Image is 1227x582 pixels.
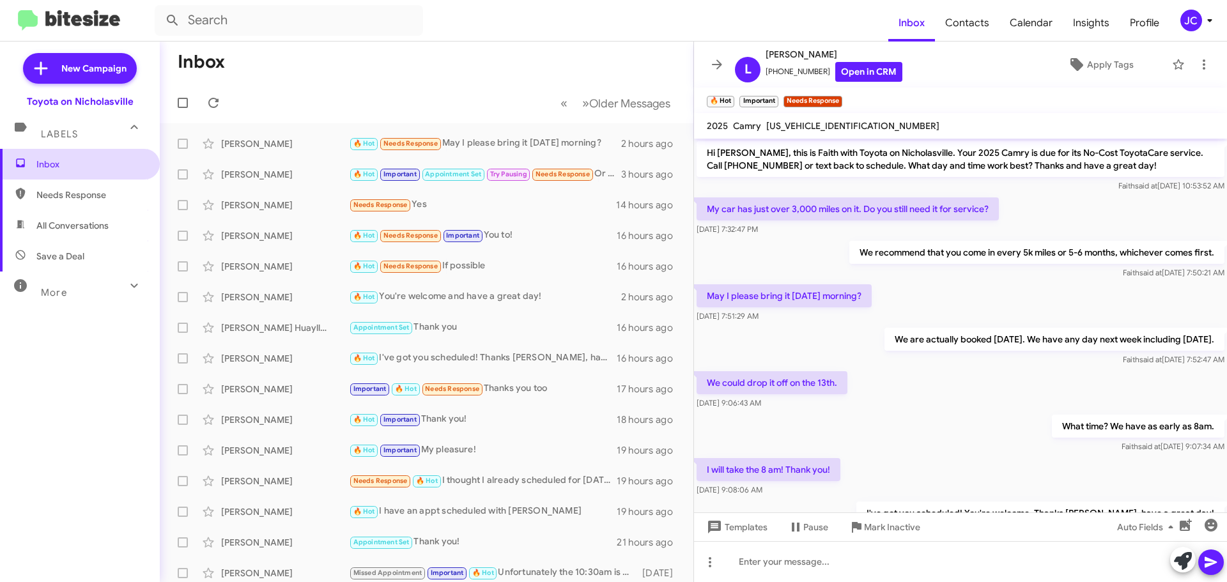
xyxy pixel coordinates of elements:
span: Contacts [935,4,999,42]
div: May I please bring it [DATE] morning? [349,136,621,151]
div: 16 hours ago [617,352,683,365]
div: I thought I already scheduled for [DATE] through [PERSON_NAME] [349,473,617,488]
span: 🔥 Hot [395,385,417,393]
span: 🔥 Hot [353,446,375,454]
span: 🔥 Hot [353,231,375,240]
div: [PERSON_NAME] [221,413,349,426]
span: Faith [DATE] 7:50:21 AM [1123,268,1224,277]
div: [PERSON_NAME] [221,168,349,181]
div: 2 hours ago [621,137,683,150]
span: Important [383,170,417,178]
span: Appointment Set [353,538,410,546]
div: My pleasure! [349,443,617,457]
span: Inbox [36,158,145,171]
div: [PERSON_NAME] Huayllani-[PERSON_NAME] [221,321,349,334]
div: Or anytime [DATE]? [349,167,621,181]
span: Needs Response [425,385,479,393]
small: 🔥 Hot [707,96,734,107]
span: Save a Deal [36,250,84,263]
div: If possible [349,259,617,273]
div: 17 hours ago [617,383,683,395]
div: I've got you scheduled! Thanks [PERSON_NAME], have a great day! [349,351,617,365]
div: 19 hours ago [617,505,683,518]
a: New Campaign [23,53,137,84]
button: Mark Inactive [838,516,930,539]
h1: Inbox [178,52,225,72]
span: said at [1138,441,1161,451]
div: Yes [349,197,616,212]
span: Faith [DATE] 7:52:47 AM [1123,355,1224,364]
span: Needs Response [353,201,408,209]
span: [PERSON_NAME] [766,47,902,62]
span: Appointment Set [353,323,410,332]
p: We are actually booked [DATE]. We have any day next week including [DATE]. [884,328,1224,351]
span: 🔥 Hot [353,354,375,362]
div: [PERSON_NAME] [221,199,349,211]
div: [PERSON_NAME] [221,444,349,457]
span: Needs Response [353,477,408,485]
div: 21 hours ago [617,536,683,549]
nav: Page navigation example [553,90,678,116]
span: [DATE] 9:08:06 AM [697,485,762,494]
p: My car has just over 3,000 miles on it. Do you still need it for service? [697,197,999,220]
span: 🔥 Hot [353,139,375,148]
span: Pause [803,516,828,539]
button: Pause [778,516,838,539]
p: May I please bring it [DATE] morning? [697,284,872,307]
a: Inbox [888,4,935,42]
span: Important [353,385,387,393]
div: 2 hours ago [621,291,683,303]
div: [PERSON_NAME] [221,536,349,549]
p: I will take the 8 am! Thank you! [697,458,840,481]
button: Templates [694,516,778,539]
div: [DATE] [636,567,683,579]
button: JC [1169,10,1213,31]
span: Faith [DATE] 10:53:52 AM [1118,181,1224,190]
p: Hi [PERSON_NAME], this is Faith with Toyota on Nicholasville. Your 2025 Camry is due for its No-C... [697,141,1224,177]
span: Older Messages [589,96,670,111]
div: You're welcome and have a great day! [349,289,621,304]
div: [PERSON_NAME] [221,383,349,395]
span: More [41,287,67,298]
div: 16 hours ago [617,321,683,334]
div: Thank you! [349,535,617,549]
div: [PERSON_NAME] [221,505,349,518]
span: Labels [41,128,78,140]
div: 16 hours ago [617,229,683,242]
a: Calendar [999,4,1063,42]
span: L [745,59,752,80]
div: Thank you [349,320,617,335]
span: Insights [1063,4,1120,42]
span: Needs Response [536,170,590,178]
p: What time? We have as early as 8am. [1052,415,1224,438]
span: Mark Inactive [864,516,920,539]
button: Auto Fields [1107,516,1189,539]
span: 🔥 Hot [416,477,438,485]
span: 🔥 Hot [353,293,375,301]
div: 14 hours ago [616,199,683,211]
div: I have an appt scheduled with [PERSON_NAME] [349,504,617,519]
small: Important [739,96,778,107]
div: 16 hours ago [617,260,683,273]
span: 2025 [707,120,728,132]
a: Open in CRM [835,62,902,82]
span: 🔥 Hot [353,507,375,516]
span: said at [1135,181,1157,190]
div: Thank you! [349,412,617,427]
div: Toyota on Nicholasville [27,95,134,108]
div: 3 hours ago [621,168,683,181]
span: Important [383,446,417,454]
span: [DATE] 9:06:43 AM [697,398,761,408]
span: All Conversations [36,219,109,232]
span: Needs Response [383,231,438,240]
span: 🔥 Hot [353,170,375,178]
span: Try Pausing [490,170,527,178]
span: « [560,95,567,111]
span: Important [446,231,479,240]
span: Missed Appointment [353,569,422,577]
span: 🔥 Hot [353,415,375,424]
span: Templates [704,516,768,539]
div: [PERSON_NAME] [221,260,349,273]
div: Thanks you too [349,381,617,396]
span: Appointment Set [425,170,481,178]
